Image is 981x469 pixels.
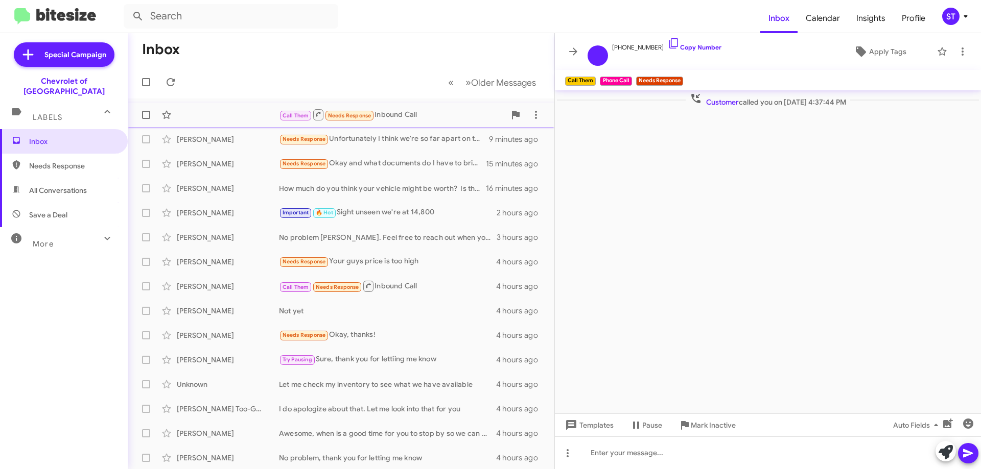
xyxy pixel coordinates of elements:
div: 4 hours ago [496,306,546,316]
a: Copy Number [668,43,721,51]
span: 🔥 Hot [316,209,333,216]
small: Phone Call [600,77,632,86]
div: [PERSON_NAME] [177,330,279,340]
div: Unfortunately I think we're so far apart on the trade in value for mt current vehicle that its ju... [279,133,489,145]
span: Pause [642,416,662,434]
h1: Inbox [142,41,180,58]
a: Special Campaign [14,42,114,67]
div: [PERSON_NAME] [177,306,279,316]
div: [PERSON_NAME] [177,281,279,291]
div: How much do you think your vehicle might be worth? Is this a number you received from Carmax? or ... [279,183,486,193]
div: Sight unseen we're at 14,800 [279,207,497,218]
div: Your guys price is too high [279,256,496,267]
nav: Page navigation example [442,72,542,93]
div: [PERSON_NAME] [177,159,279,169]
a: Inbox [760,4,798,33]
div: 4 hours ago [496,428,546,438]
div: Inbound Call [279,280,496,292]
span: Needs Response [29,161,116,171]
div: [PERSON_NAME] [177,355,279,365]
span: Auto Fields [893,416,942,434]
div: [PERSON_NAME] [177,183,279,193]
div: ST [942,8,960,25]
small: Needs Response [636,77,683,86]
span: Needs Response [283,136,326,142]
div: 4 hours ago [496,257,546,267]
small: Call Them [565,77,596,86]
div: 16 minutes ago [486,183,546,193]
div: Okay and what documents do I have to bring with me when I come in [279,158,486,169]
div: 4 hours ago [496,281,546,291]
span: Needs Response [316,284,359,290]
span: Needs Response [328,112,371,119]
span: « [448,76,454,89]
span: Templates [563,416,614,434]
span: All Conversations [29,185,87,195]
a: Calendar [798,4,848,33]
span: Inbox [29,136,116,146]
span: Call Them [283,284,309,290]
div: 4 hours ago [496,404,546,414]
div: 2 hours ago [497,208,546,218]
div: [PERSON_NAME] [177,428,279,438]
span: Call Them [283,112,309,119]
span: Needs Response [283,332,326,338]
div: [PERSON_NAME] [177,134,279,144]
span: Mark Inactive [691,416,736,434]
div: Awesome, when is a good time for you to stop by so we can physically see your vehicle? [279,428,496,438]
span: Customer [706,97,739,107]
span: Older Messages [471,77,536,88]
span: Labels [33,113,62,122]
div: Okay, thanks! [279,329,496,341]
span: » [465,76,471,89]
div: [PERSON_NAME] [177,208,279,218]
span: Needs Response [283,258,326,265]
input: Search [124,4,338,29]
div: [PERSON_NAME] [177,232,279,242]
span: Save a Deal [29,210,67,220]
div: 3 hours ago [497,232,546,242]
div: No problem [PERSON_NAME]. Feel free to reach out when you're ready [279,232,497,242]
div: No problem, thank you for letting me know [279,453,496,463]
a: Profile [894,4,933,33]
div: 4 hours ago [496,355,546,365]
div: I do apologize about that. Let me look into that for you [279,404,496,414]
span: Needs Response [283,160,326,167]
div: 9 minutes ago [489,134,546,144]
div: Not yet [279,306,496,316]
span: Try Pausing [283,356,312,363]
button: Mark Inactive [670,416,744,434]
span: More [33,239,54,249]
span: [PHONE_NUMBER] [612,37,721,53]
span: Apply Tags [869,42,906,61]
div: [PERSON_NAME] Too-Good [177,404,279,414]
div: 15 minutes ago [486,159,546,169]
span: called you on [DATE] 4:37:44 PM [686,92,850,107]
div: [PERSON_NAME] [177,453,279,463]
button: Templates [555,416,622,434]
button: Next [459,72,542,93]
button: Auto Fields [885,416,950,434]
a: Insights [848,4,894,33]
div: Inbound Call [279,108,505,121]
div: 4 hours ago [496,379,546,389]
span: Special Campaign [44,50,106,60]
span: Important [283,209,309,216]
div: Unknown [177,379,279,389]
div: 4 hours ago [496,453,546,463]
button: Previous [442,72,460,93]
div: Let me check my inventory to see what we have available [279,379,496,389]
div: [PERSON_NAME] [177,257,279,267]
button: Apply Tags [827,42,932,61]
button: ST [933,8,970,25]
button: Pause [622,416,670,434]
div: Sure, thank you for lettiing me know [279,354,496,365]
div: 4 hours ago [496,330,546,340]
